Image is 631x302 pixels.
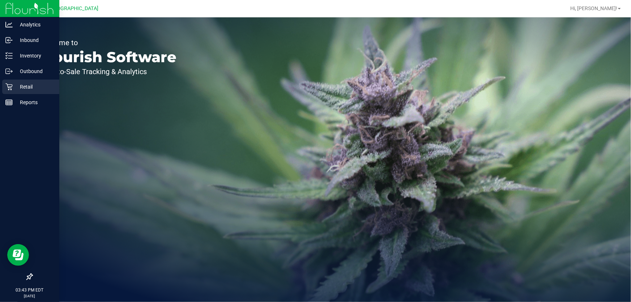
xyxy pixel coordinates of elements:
inline-svg: Inbound [5,37,13,44]
inline-svg: Retail [5,83,13,90]
p: Welcome to [39,39,176,46]
p: [DATE] [3,293,56,299]
span: [GEOGRAPHIC_DATA] [49,5,99,12]
p: Analytics [13,20,56,29]
p: Retail [13,82,56,91]
p: Reports [13,98,56,107]
span: Hi, [PERSON_NAME]! [570,5,617,11]
inline-svg: Outbound [5,68,13,75]
p: Inbound [13,36,56,44]
inline-svg: Inventory [5,52,13,59]
p: Outbound [13,67,56,76]
p: 03:43 PM EDT [3,287,56,293]
p: Inventory [13,51,56,60]
p: Flourish Software [39,50,176,64]
iframe: Resource center [7,244,29,266]
inline-svg: Analytics [5,21,13,28]
inline-svg: Reports [5,99,13,106]
p: Seed-to-Sale Tracking & Analytics [39,68,176,75]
